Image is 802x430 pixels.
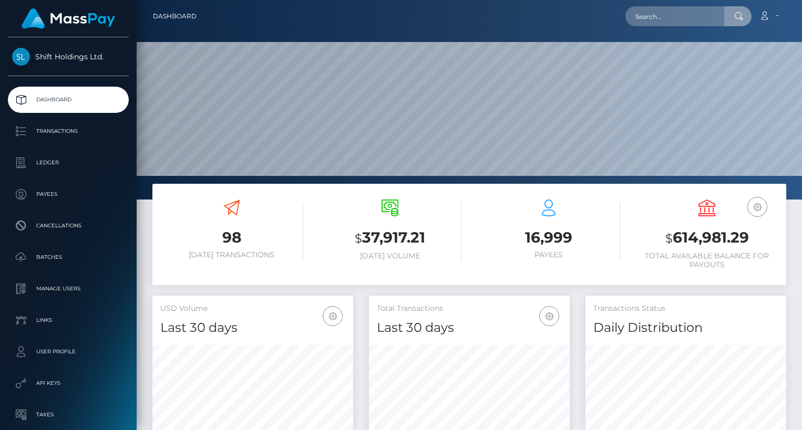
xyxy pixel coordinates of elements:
[477,227,620,248] h3: 16,999
[8,181,129,207] a: Payees
[8,402,129,428] a: Taxes
[8,118,129,144] a: Transactions
[593,319,778,337] h4: Daily Distribution
[636,251,779,269] h6: Total Available Balance for Payouts
[8,307,129,333] a: Links
[22,8,115,29] img: MassPay Logo
[477,250,620,259] h6: Payees
[377,319,562,337] h4: Last 30 days
[160,250,303,259] h6: [DATE] Transactions
[12,407,125,423] p: Taxes
[593,303,778,314] h5: Transactions Status
[8,87,129,113] a: Dashboard
[8,276,129,302] a: Manage Users
[12,249,125,265] p: Batches
[12,312,125,328] p: Links
[12,375,125,391] p: API Keys
[665,231,673,246] small: $
[12,186,125,202] p: Payees
[8,244,129,270] a: Batches
[12,155,125,171] p: Ledger
[12,344,125,360] p: User Profile
[8,150,129,176] a: Ledger
[160,319,345,337] h4: Last 30 days
[160,303,345,314] h5: USD Volume
[8,339,129,365] a: User Profile
[8,213,129,239] a: Cancellations
[160,227,303,248] h3: 98
[153,5,197,27] a: Dashboard
[625,6,724,26] input: Search...
[12,48,30,66] img: Shift Holdings Ltd.
[319,227,462,249] h3: 37,917.21
[8,370,129,396] a: API Keys
[636,227,779,249] h3: 614,981.29
[12,92,125,108] p: Dashboard
[12,281,125,297] p: Manage Users
[355,231,362,246] small: $
[319,251,462,260] h6: [DATE] Volume
[12,123,125,139] p: Transactions
[377,303,562,314] h5: Total Transactions
[8,52,129,61] span: Shift Holdings Ltd.
[12,218,125,234] p: Cancellations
